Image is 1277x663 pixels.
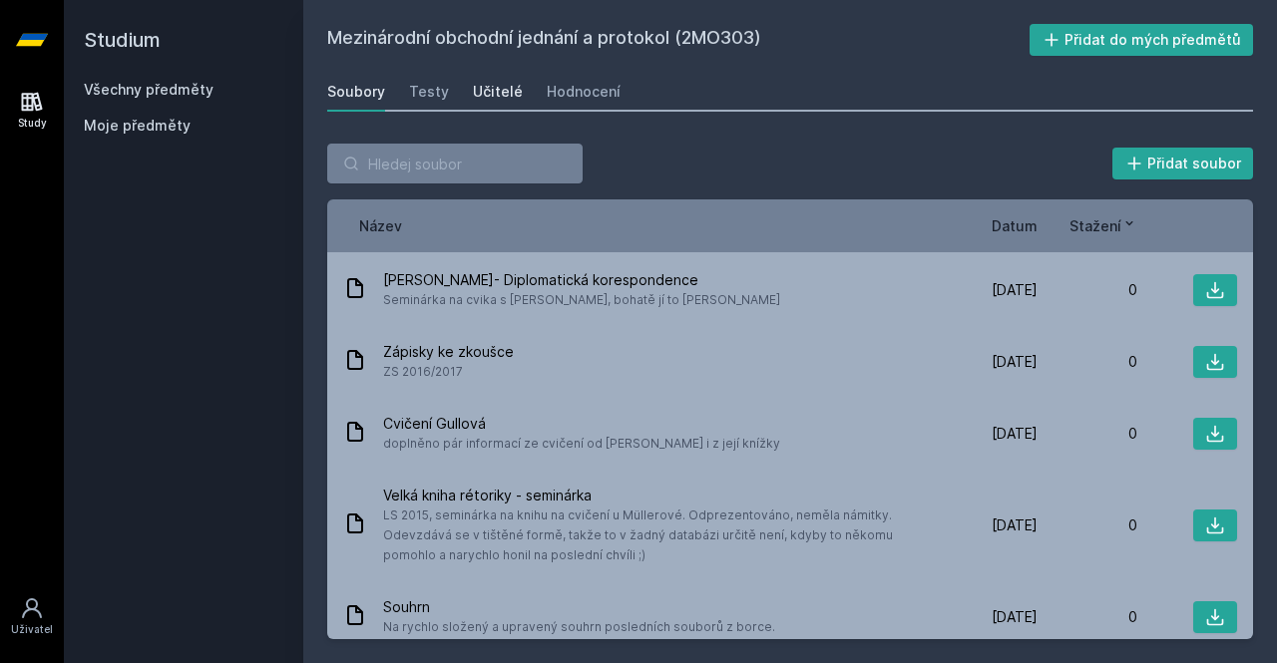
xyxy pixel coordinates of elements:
[383,342,514,362] span: Zápisky ke zkoušce
[4,80,60,141] a: Study
[327,82,385,102] div: Soubory
[383,290,780,310] span: Seminárka na cvika s [PERSON_NAME], bohatě jí to [PERSON_NAME]
[409,82,449,102] div: Testy
[473,72,523,112] a: Učitelé
[992,280,1038,300] span: [DATE]
[1038,424,1137,444] div: 0
[547,82,621,102] div: Hodnocení
[992,515,1038,535] span: [DATE]
[383,270,780,290] span: [PERSON_NAME]- Diplomatická korespondence
[84,116,191,136] span: Moje předměty
[473,82,523,102] div: Učitelé
[992,215,1038,236] button: Datum
[409,72,449,112] a: Testy
[383,505,930,565] span: LS 2015, seminárka na knihu na cvičení u Müllerové. Odprezentováno, neměla námitky. Odevzdává se ...
[1030,24,1254,56] button: Přidat do mých předmětů
[383,434,780,454] span: doplněno pár informací ze cvičení od [PERSON_NAME] i z její knížky
[1038,280,1137,300] div: 0
[383,362,514,382] span: ZS 2016/2017
[327,72,385,112] a: Soubory
[383,617,775,637] span: Na rychlo složený a upravený souhrn posledních souborů z borce.
[992,352,1038,372] span: [DATE]
[992,424,1038,444] span: [DATE]
[547,72,621,112] a: Hodnocení
[992,607,1038,627] span: [DATE]
[1038,515,1137,535] div: 0
[1038,607,1137,627] div: 0
[18,116,47,131] div: Study
[1112,148,1254,179] button: Přidat soubor
[383,597,775,617] span: Souhrn
[84,81,213,98] a: Všechny předměty
[383,414,780,434] span: Cvičení Gullová
[327,24,1030,56] h2: Mezinárodní obchodní jednání a protokol (2MO303)
[1038,352,1137,372] div: 0
[327,144,583,183] input: Hledej soubor
[359,215,402,236] button: Název
[1069,215,1137,236] button: Stažení
[11,622,53,637] div: Uživatel
[1069,215,1121,236] span: Stažení
[4,586,60,647] a: Uživatel
[383,486,930,505] span: Velká kniha rétoriky - seminárka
